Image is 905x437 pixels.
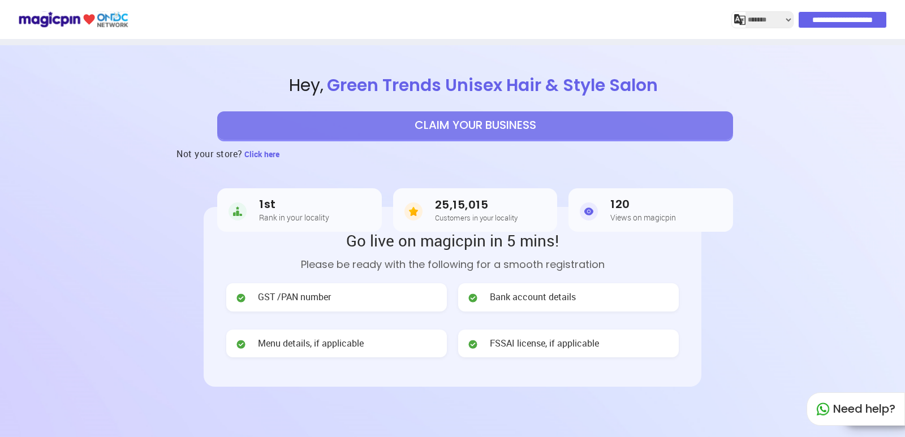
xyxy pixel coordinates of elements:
span: Bank account details [490,291,576,304]
h3: 25,15,015 [435,198,518,211]
h2: Go live on magicpin in 5 mins! [226,230,679,251]
img: Customers [404,200,423,223]
img: check [467,292,479,304]
div: Need help? [807,392,905,426]
span: Click here [244,149,279,159]
h5: Customers in your locality [435,214,518,222]
span: Green Trends Unisex Hair & Style Salon [324,73,661,97]
img: ondc-logo-new-small.8a59708e.svg [18,10,128,29]
h5: Views on magicpin [610,213,676,222]
span: Hey , [45,73,905,98]
img: whatapp_green.7240e66a.svg [816,403,830,416]
span: Menu details, if applicable [258,337,364,350]
h3: 120 [610,198,676,211]
img: Rank [229,200,247,223]
h3: Not your store? [176,140,243,168]
img: check [467,339,479,350]
span: FSSAI license, if applicable [490,337,599,350]
img: check [235,339,247,350]
img: Views [580,200,598,223]
p: Please be ready with the following for a smooth registration [226,257,679,272]
span: GST /PAN number [258,291,331,304]
button: CLAIM YOUR BUSINESS [217,111,733,140]
h5: Rank in your locality [259,213,329,222]
img: j2MGCQAAAABJRU5ErkJggg== [734,14,745,25]
h3: 1st [259,198,329,211]
img: check [235,292,247,304]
